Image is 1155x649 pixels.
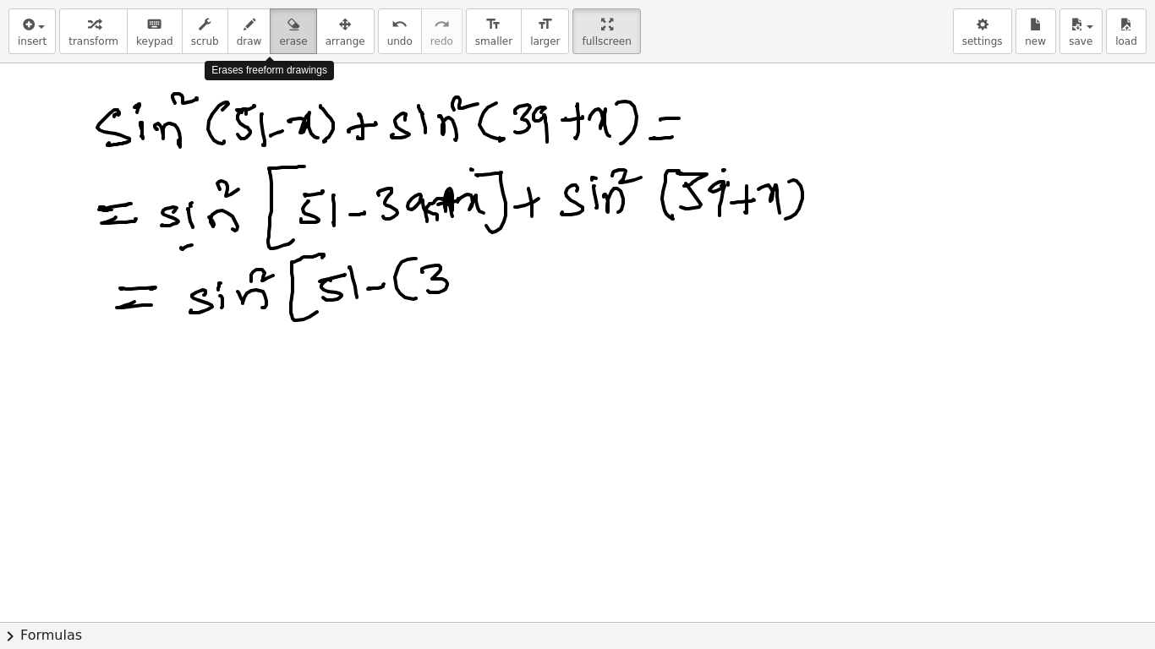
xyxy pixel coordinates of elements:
button: erase [270,8,316,54]
span: insert [18,35,47,47]
span: larger [530,35,560,47]
i: format_size [485,14,501,35]
span: keypad [136,35,173,47]
button: load [1106,8,1147,54]
i: undo [391,14,408,35]
button: new [1015,8,1056,54]
button: settings [953,8,1012,54]
span: draw [237,35,262,47]
button: scrub [182,8,228,54]
span: settings [962,35,1003,47]
button: fullscreen [572,8,640,54]
span: smaller [475,35,512,47]
span: transform [68,35,118,47]
button: transform [59,8,128,54]
button: undoundo [378,8,422,54]
span: arrange [326,35,365,47]
button: keyboardkeypad [127,8,183,54]
span: redo [430,35,453,47]
span: undo [387,35,413,47]
span: save [1069,35,1092,47]
button: redoredo [421,8,463,54]
div: Erases freeform drawings [205,61,334,80]
button: draw [227,8,271,54]
button: arrange [316,8,375,54]
i: redo [434,14,450,35]
button: format_sizelarger [521,8,569,54]
span: erase [279,35,307,47]
button: insert [8,8,56,54]
i: keyboard [146,14,162,35]
span: fullscreen [582,35,631,47]
button: save [1059,8,1103,54]
span: new [1025,35,1046,47]
span: scrub [191,35,219,47]
i: format_size [537,14,553,35]
span: load [1115,35,1137,47]
button: format_sizesmaller [466,8,522,54]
